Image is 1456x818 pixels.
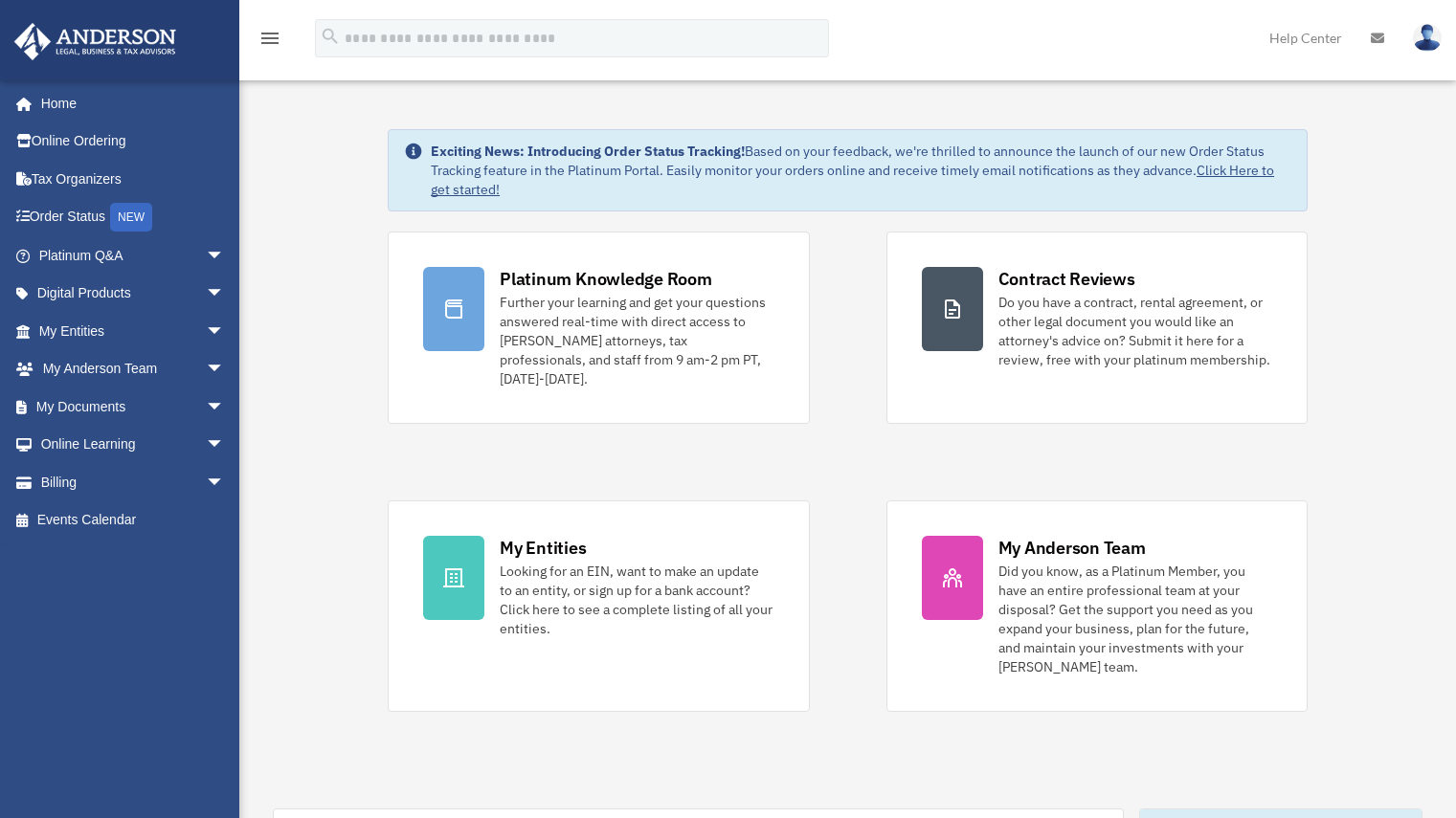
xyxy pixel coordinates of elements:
img: Anderson Advisors Platinum Portal [9,23,182,60]
div: Do you have a contract, rental agreement, or other legal document you would like an attorney's ad... [998,293,1272,369]
div: Further your learning and get your questions answered real-time with direct access to [PERSON_NAM... [500,293,773,388]
a: Tax Organizers [13,160,254,198]
i: search [320,26,341,47]
div: Contract Reviews [998,267,1135,291]
a: Click Here to get started! [431,162,1274,198]
a: My Entities Looking for an EIN, want to make an update to an entity, or sign up for a bank accoun... [388,500,809,712]
a: My Anderson Teamarrow_drop_down [13,350,254,388]
span: arrow_drop_down [206,387,244,427]
a: My Entitiesarrow_drop_down [13,312,254,350]
a: Events Calendar [13,501,254,540]
a: Platinum Q&Aarrow_drop_down [13,236,254,275]
i: menu [258,27,281,50]
span: arrow_drop_down [206,275,244,314]
a: menu [258,33,281,50]
span: arrow_drop_down [206,312,244,351]
div: My Anderson Team [998,536,1146,560]
a: Billingarrow_drop_down [13,463,254,501]
div: Based on your feedback, we're thrilled to announce the launch of our new Order Status Tracking fe... [431,142,1291,199]
a: Online Ordering [13,122,254,161]
a: Online Learningarrow_drop_down [13,426,254,464]
span: arrow_drop_down [206,463,244,502]
div: Looking for an EIN, want to make an update to an entity, or sign up for a bank account? Click her... [500,562,773,638]
img: User Pic [1413,24,1442,52]
div: My Entities [500,536,586,560]
a: My Documentsarrow_drop_down [13,387,254,426]
div: Did you know, as a Platinum Member, you have an entire professional team at your disposal? Get th... [998,562,1272,676]
a: Contract Reviews Do you have a contract, rental agreement, or other legal document you would like... [886,232,1308,424]
div: NEW [110,203,152,232]
span: arrow_drop_down [206,236,244,276]
span: arrow_drop_down [206,426,244,465]
a: Platinum Knowledge Room Further your learning and get your questions answered real-time with dire... [388,232,809,424]
div: Platinum Knowledge Room [500,267,712,291]
a: Home [13,84,244,122]
a: Digital Productsarrow_drop_down [13,275,254,313]
a: My Anderson Team Did you know, as a Platinum Member, you have an entire professional team at your... [886,500,1308,712]
strong: Exciting News: Introducing Order Status Tracking! [431,143,745,160]
span: arrow_drop_down [206,350,244,389]
a: Order StatusNEW [13,198,254,237]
